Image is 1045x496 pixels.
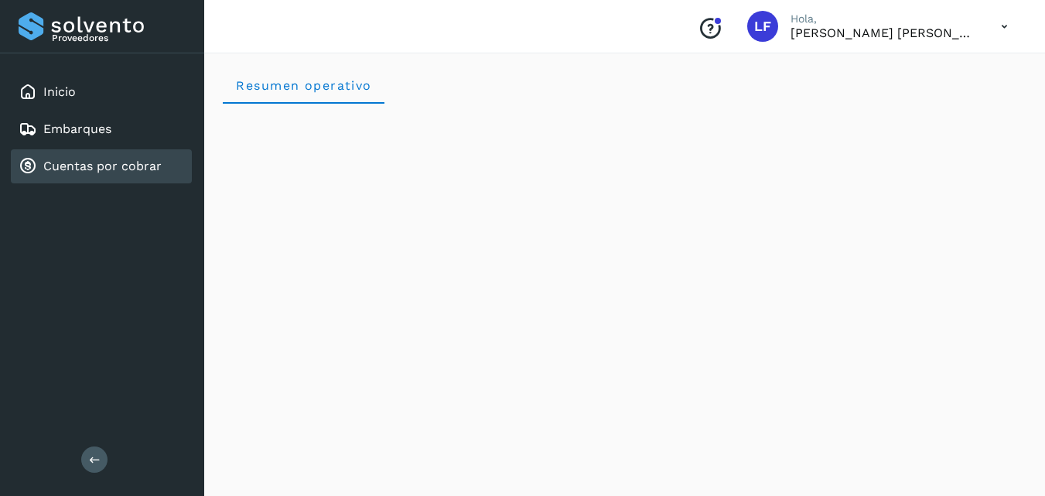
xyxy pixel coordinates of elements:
p: Hola, [791,12,976,26]
a: Cuentas por cobrar [43,159,162,173]
div: Cuentas por cobrar [11,149,192,183]
div: Inicio [11,75,192,109]
p: Luis Felipe Salamanca Lopez [791,26,976,40]
div: Embarques [11,112,192,146]
a: Inicio [43,84,76,99]
p: Proveedores [52,32,186,43]
span: Resumen operativo [235,78,372,93]
a: Embarques [43,121,111,136]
